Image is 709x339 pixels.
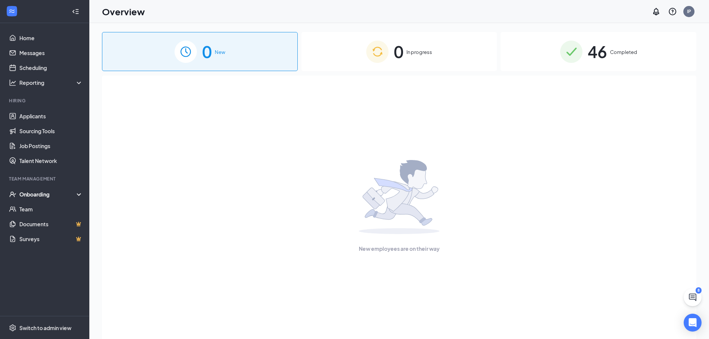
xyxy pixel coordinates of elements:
[19,153,83,168] a: Talent Network
[9,324,16,332] svg: Settings
[19,217,83,231] a: DocumentsCrown
[684,288,702,306] button: ChatActive
[9,97,82,104] div: Hiring
[610,48,637,56] span: Completed
[19,31,83,45] a: Home
[696,287,702,294] div: 8
[19,191,77,198] div: Onboarding
[9,191,16,198] svg: UserCheck
[688,293,697,302] svg: ChatActive
[668,7,677,16] svg: QuestionInfo
[202,39,212,64] span: 0
[72,8,79,15] svg: Collapse
[215,48,225,56] span: New
[102,5,145,18] h1: Overview
[588,39,607,64] span: 46
[9,176,82,182] div: Team Management
[406,48,432,56] span: In progress
[19,124,83,138] a: Sourcing Tools
[19,60,83,75] a: Scheduling
[19,324,71,332] div: Switch to admin view
[19,138,83,153] a: Job Postings
[687,8,691,15] div: IP
[394,39,403,64] span: 0
[8,7,16,15] svg: WorkstreamLogo
[19,109,83,124] a: Applicants
[19,79,83,86] div: Reporting
[652,7,661,16] svg: Notifications
[9,79,16,86] svg: Analysis
[684,314,702,332] div: Open Intercom Messenger
[19,45,83,60] a: Messages
[19,231,83,246] a: SurveysCrown
[19,202,83,217] a: Team
[359,244,440,253] span: New employees are on their way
